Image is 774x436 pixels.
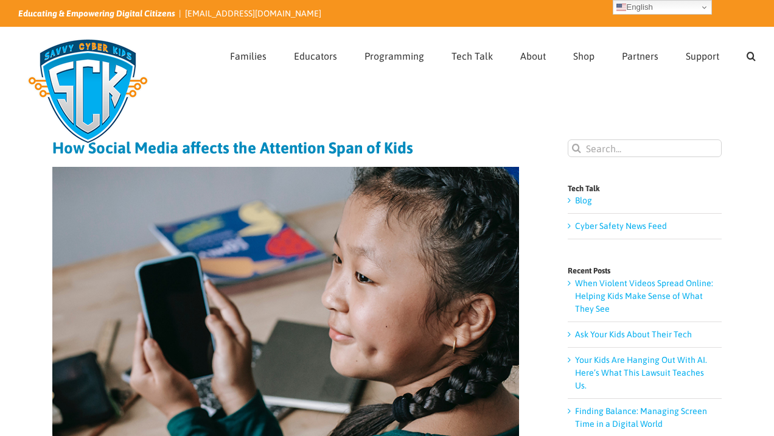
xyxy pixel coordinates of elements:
span: Support [686,51,719,61]
a: Search [747,27,756,81]
a: Shop [573,27,594,81]
span: About [520,51,546,61]
h1: How Social Media affects the Attention Span of Kids [52,139,519,156]
span: Tech Talk [451,51,493,61]
span: Shop [573,51,594,61]
a: Tech Talk [451,27,493,81]
a: Partners [622,27,658,81]
img: Savvy Cyber Kids Logo [18,30,158,152]
h4: Tech Talk [568,185,722,192]
a: [EMAIL_ADDRESS][DOMAIN_NAME] [185,9,321,18]
a: Educators [294,27,337,81]
a: Support [686,27,719,81]
span: Partners [622,51,658,61]
span: Educators [294,51,337,61]
h4: Recent Posts [568,267,722,275]
input: Search [568,139,585,157]
a: Your Kids Are Hanging Out With AI. Here’s What This Lawsuit Teaches Us. [575,355,707,390]
i: Educating & Empowering Digital Citizens [18,9,175,18]
a: Blog [575,195,592,205]
input: Search... [568,139,722,157]
a: Programming [364,27,424,81]
span: Families [230,51,267,61]
a: Cyber Safety News Feed [575,221,667,231]
a: Families [230,27,267,81]
span: Programming [364,51,424,61]
a: Ask Your Kids About Their Tech [575,329,692,339]
a: When Violent Videos Spread Online: Helping Kids Make Sense of What They See [575,278,713,314]
a: About [520,27,546,81]
img: en [616,2,626,12]
a: Finding Balance: Managing Screen Time in a Digital World [575,406,707,429]
nav: Main Menu [230,27,756,81]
